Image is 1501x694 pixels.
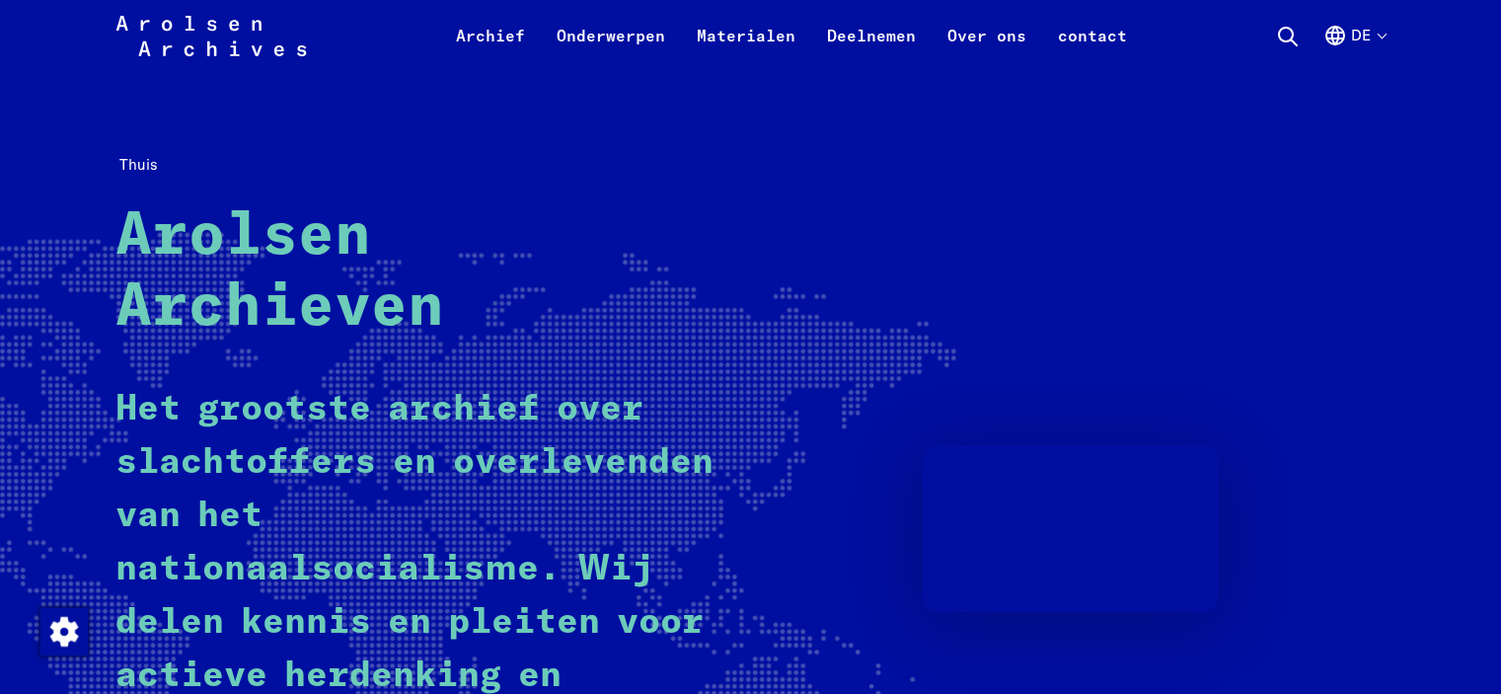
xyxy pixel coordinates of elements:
[1042,24,1143,71] a: contact
[947,26,1026,45] font: Over ons
[440,12,1143,59] nav: Primair
[827,26,916,45] font: Deelnemen
[115,207,444,338] font: Arolsen Archieven
[811,24,932,71] a: Deelnemen
[440,24,541,71] a: Archief
[119,155,158,174] font: Thuis
[456,26,525,45] font: Archief
[1323,24,1386,71] button: Duits, taalkeuze
[557,26,665,45] font: Onderwerpen
[681,24,811,71] a: Materialen
[1058,26,1127,45] font: contact
[697,26,795,45] font: Materialen
[932,24,1042,71] a: Over ons
[39,607,87,655] div: Wijzigingstoestemming
[115,150,1387,181] nav: Broodkruimel
[1351,26,1371,44] font: de
[541,24,681,71] a: Onderwerpen
[40,608,88,655] img: Wijzigingstoestemming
